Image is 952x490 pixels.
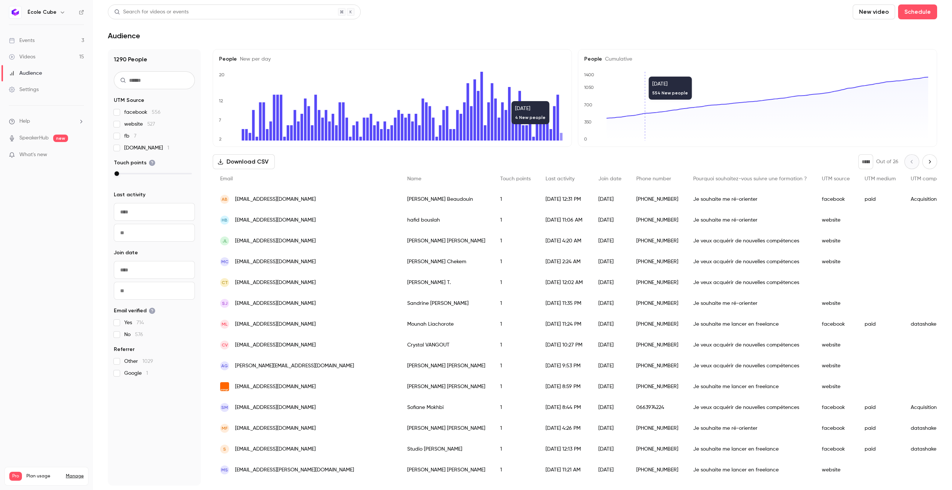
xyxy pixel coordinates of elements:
[9,37,35,44] div: Events
[400,272,493,293] div: [PERSON_NAME] T.
[814,418,857,439] div: facebook
[235,383,316,391] span: [EMAIL_ADDRESS][DOMAIN_NAME]
[814,397,857,418] div: facebook
[636,176,671,181] span: Phone number
[235,425,316,432] span: [EMAIL_ADDRESS][DOMAIN_NAME]
[538,210,591,231] div: [DATE] 11:06 AM
[124,109,161,116] span: facebook
[493,314,538,335] div: 1
[114,346,135,353] span: Referrer
[114,249,138,257] span: Join date
[629,355,686,376] div: [PHONE_NUMBER]
[9,117,84,125] li: help-dropdown-opener
[235,320,316,328] span: [EMAIL_ADDRESS][DOMAIN_NAME]
[213,154,275,169] button: Download CSV
[9,6,21,18] img: École Cube
[686,314,814,335] div: Je souhaite me lancer en freelance
[400,355,493,376] div: [PERSON_NAME] [PERSON_NAME]
[219,136,222,142] text: 2
[221,362,228,369] span: AG
[686,231,814,251] div: Je veux acquérir de nouvelles compétences
[814,439,857,460] div: facebook
[114,97,144,104] span: UTM Source
[546,176,575,181] span: Last activity
[493,460,538,480] div: 1
[135,332,143,337] span: 576
[629,314,686,335] div: [PHONE_NUMBER]
[124,358,153,365] span: Other
[493,293,538,314] div: 1
[28,9,57,16] h6: École Cube
[686,189,814,210] div: Je souhaite me ré-orienter
[26,473,61,479] span: Plan usage
[400,210,493,231] div: hafid bouslah
[400,251,493,272] div: [PERSON_NAME] Chekem
[814,210,857,231] div: website
[221,404,228,411] span: SM
[219,55,566,63] h5: People
[591,231,629,251] div: [DATE]
[400,418,493,439] div: [PERSON_NAME] [PERSON_NAME]
[686,210,814,231] div: Je souhaite me ré-orienter
[591,355,629,376] div: [DATE]
[136,320,144,325] span: 714
[124,319,144,326] span: Yes
[591,251,629,272] div: [DATE]
[222,196,228,203] span: AB
[686,460,814,480] div: Je souhaite me lancer en freelance
[124,370,148,377] span: Google
[493,189,538,210] div: 1
[124,144,169,152] span: [DOMAIN_NAME]
[219,72,225,77] text: 20
[108,31,140,40] h1: Audience
[114,8,189,16] div: Search for videos or events
[814,189,857,210] div: facebook
[591,272,629,293] div: [DATE]
[400,376,493,397] div: [PERSON_NAME] [PERSON_NAME]
[629,397,686,418] div: 0663974224
[591,418,629,439] div: [DATE]
[66,473,84,479] a: Manage
[922,154,937,169] button: Next page
[167,145,169,151] span: 1
[220,176,233,181] span: Email
[222,238,227,244] span: JL
[400,314,493,335] div: Mounah Liachorote
[500,176,531,181] span: Touch points
[124,120,155,128] span: website
[591,376,629,397] div: [DATE]
[584,55,931,63] h5: People
[598,176,621,181] span: Join date
[814,251,857,272] div: website
[19,117,30,125] span: Help
[538,314,591,335] div: [DATE] 11:24 PM
[629,439,686,460] div: [PHONE_NUMBER]
[814,460,857,480] div: website
[114,55,195,64] h1: 1290 People
[235,445,316,453] span: [EMAIL_ADDRESS][DOMAIN_NAME]
[400,231,493,251] div: [PERSON_NAME] [PERSON_NAME]
[857,439,903,460] div: paid
[493,439,538,460] div: 1
[493,376,538,397] div: 1
[584,85,594,90] text: 1050
[400,397,493,418] div: Sofiane Mokhbi
[865,176,896,181] span: UTM medium
[853,4,895,19] button: New video
[602,57,632,62] span: Cumulative
[686,439,814,460] div: Je souhaite me lancer en freelance
[223,446,226,452] span: S
[152,110,161,115] span: 556
[235,216,316,224] span: [EMAIL_ADDRESS][DOMAIN_NAME]
[493,251,538,272] div: 1
[629,231,686,251] div: [PHONE_NUMBER]
[219,117,221,123] text: 7
[493,355,538,376] div: 1
[538,272,591,293] div: [DATE] 12:02 AM
[629,272,686,293] div: [PHONE_NUMBER]
[407,176,421,181] span: Name
[219,98,223,103] text: 12
[493,231,538,251] div: 1
[146,371,148,376] span: 1
[235,258,316,266] span: [EMAIL_ADDRESS][DOMAIN_NAME]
